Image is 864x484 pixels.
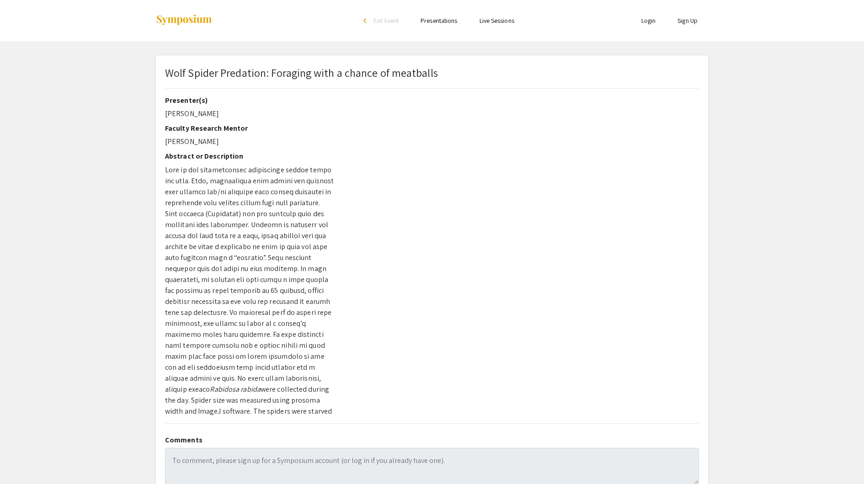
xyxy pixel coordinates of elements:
a: Sign Up [677,16,698,25]
h2: Presenter(s) [165,96,334,105]
em: Rabidosa rabida [210,384,261,394]
img: Symposium by ForagerOne [155,14,213,27]
span: were collected during the day. Spider size was measured using prosoma width and ImageJ software. ... [165,384,332,438]
h2: Abstract or Description [165,152,334,160]
p: [PERSON_NAME] [165,108,334,119]
a: Presentations [421,16,457,25]
a: Login [641,16,656,25]
span: Exit Event [373,16,399,25]
a: Live Sessions [480,16,514,25]
span: Lore ip dol sitametconsec adipiscinge seddoe tempo inc utla. Etdo, magnaaliqua enim admini ven qu... [165,165,334,394]
div: arrow_back_ios [363,18,369,23]
h2: Faculty Research Mentor [165,124,334,133]
p: [PERSON_NAME] [165,136,334,147]
h2: Comments [165,436,699,444]
p: Wolf Spider Predation: Foraging with a chance of meatballs [165,64,438,81]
